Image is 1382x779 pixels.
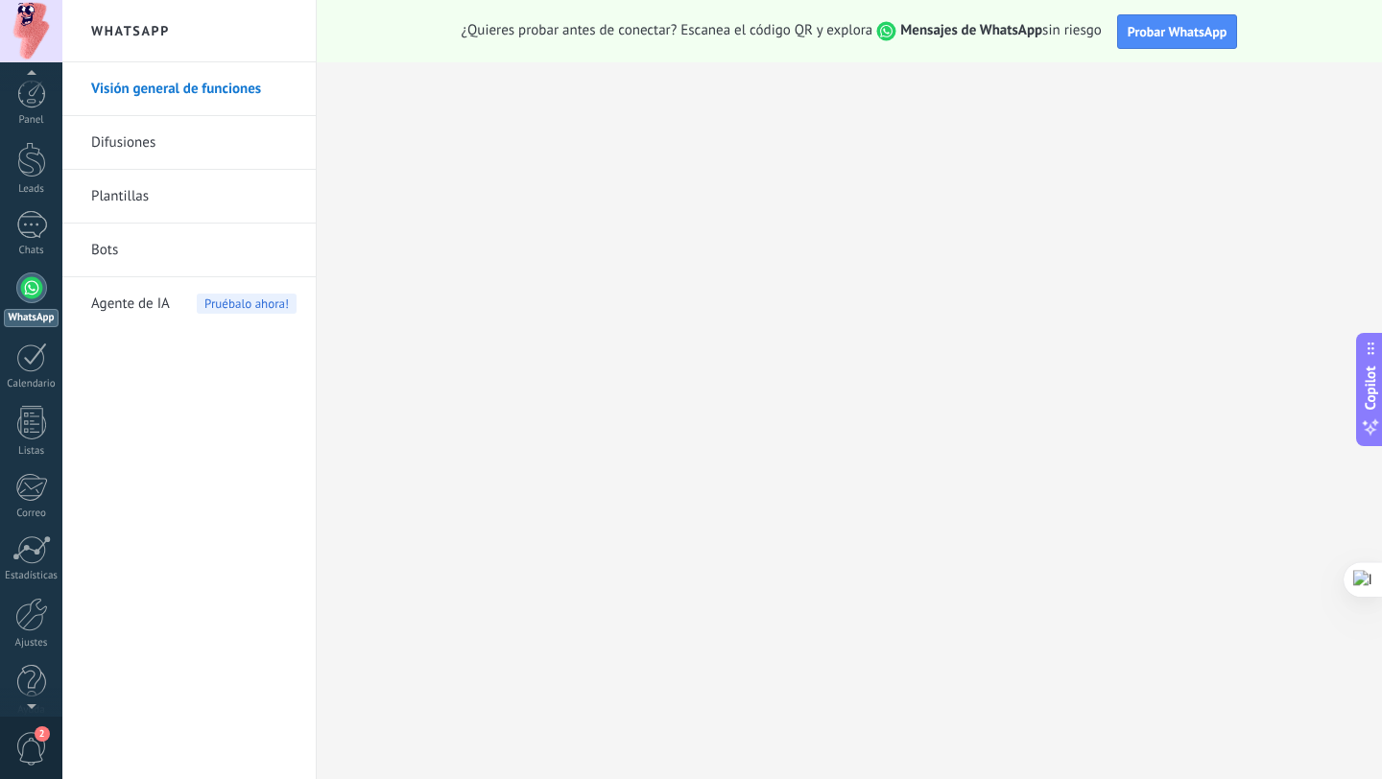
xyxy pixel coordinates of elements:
[62,224,316,277] li: Bots
[91,224,297,277] a: Bots
[62,277,316,330] li: Agente de IA
[91,277,170,331] span: Agente de IA
[4,245,60,257] div: Chats
[62,116,316,170] li: Difusiones
[900,21,1042,39] strong: Mensajes de WhatsApp
[4,637,60,649] div: Ajustes
[91,277,297,331] a: Agente de IAPruébalo ahora!
[4,114,60,127] div: Panel
[91,62,297,116] a: Visión general de funciones
[1117,14,1238,49] button: Probar WhatsApp
[62,62,316,116] li: Visión general de funciones
[1128,23,1227,40] span: Probar WhatsApp
[4,570,60,582] div: Estadísticas
[62,170,316,224] li: Plantillas
[1361,366,1380,411] span: Copilot
[91,170,297,224] a: Plantillas
[4,445,60,458] div: Listas
[4,378,60,390] div: Calendario
[91,116,297,170] a: Difusiones
[4,309,59,327] div: WhatsApp
[4,508,60,520] div: Correo
[462,21,1102,41] span: ¿Quieres probar antes de conectar? Escanea el código QR y explora sin riesgo
[4,183,60,196] div: Leads
[35,726,50,742] span: 2
[197,294,297,314] span: Pruébalo ahora!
